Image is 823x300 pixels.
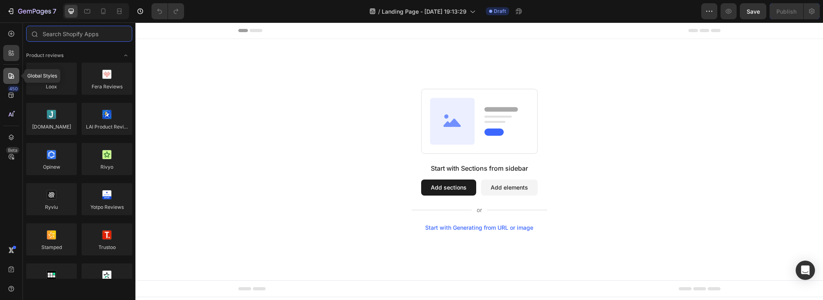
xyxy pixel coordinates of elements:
div: Open Intercom Messenger [796,261,815,280]
span: Landing Page - [DATE] 19:13:29 [382,7,467,16]
span: Draft [494,8,506,15]
button: Publish [770,3,803,19]
div: Start with Sections from sidebar [295,141,393,151]
button: Save [740,3,766,19]
div: 450 [8,86,19,92]
input: Search Shopify Apps [26,26,132,42]
button: Add elements [346,157,402,173]
span: Save [747,8,760,15]
span: / [378,7,380,16]
button: 7 [3,3,60,19]
iframe: Design area [135,22,823,300]
div: Undo/Redo [151,3,184,19]
div: Beta [6,147,19,153]
div: Publish [776,7,796,16]
button: Add sections [286,157,341,173]
div: Start with Generating from URL or image [290,202,398,208]
span: Toggle open [119,49,132,62]
p: 7 [53,6,56,16]
span: Product reviews [26,52,63,59]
